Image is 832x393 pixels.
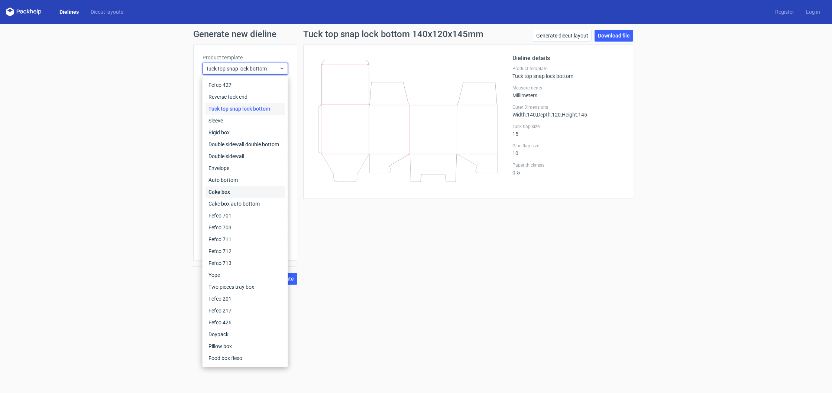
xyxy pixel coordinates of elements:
div: Fefco 713 [205,257,285,269]
label: Product template [512,66,624,72]
div: 0.5 [512,162,624,176]
div: Pillow box [205,340,285,352]
div: Two pieces tray box [205,281,285,293]
span: , Depth : 120 [536,112,561,118]
div: Tuck top snap lock bottom [512,66,624,79]
div: Fefco 217 [205,305,285,317]
div: Fefco 201 [205,293,285,305]
div: Tuck top snap lock bottom [205,103,285,115]
div: Fefco 712 [205,245,285,257]
div: Fefco 701 [205,210,285,222]
div: Food box flexo [205,352,285,364]
span: Tuck top snap lock bottom [206,65,279,72]
div: Double sidewall double bottom [205,138,285,150]
div: Cake box auto bottom [205,198,285,210]
span: , Height : 145 [561,112,587,118]
div: Fefco 711 [205,233,285,245]
span: Width : 140 [512,112,536,118]
div: Fefco 427 [205,79,285,91]
label: Tuck flap size [512,124,624,130]
h1: Generate new dieline [193,30,639,39]
div: Sleeve [205,115,285,127]
div: Reverse tuck end [205,91,285,103]
div: Double sidewall [205,150,285,162]
div: Auto bottom [205,174,285,186]
div: Fefco 426 [205,317,285,328]
div: Cake box [205,186,285,198]
label: Product template [203,54,288,61]
div: Fefco 703 [205,222,285,233]
div: 10 [512,143,624,156]
a: Dielines [54,8,85,16]
label: Paper thickness [512,162,624,168]
div: Yope [205,269,285,281]
a: Log in [800,8,826,16]
a: Generate diecut layout [533,30,592,42]
a: Download file [595,30,633,42]
div: Millimeters [512,85,624,98]
div: Rigid box [205,127,285,138]
a: Diecut layouts [85,8,129,16]
div: 15 [512,124,624,137]
div: Doypack [205,328,285,340]
label: Measurements [512,85,624,91]
label: Glue flap size [512,143,624,149]
a: Register [769,8,800,16]
div: Envelope [205,162,285,174]
h2: Dieline details [512,54,624,63]
h1: Tuck top snap lock bottom 140x120x145mm [303,30,483,39]
label: Outer Dimensions [512,104,624,110]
